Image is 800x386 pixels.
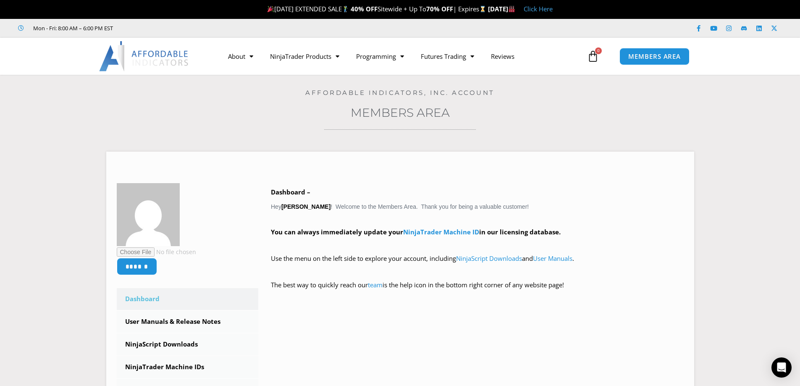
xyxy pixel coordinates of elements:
[456,254,522,263] a: NinjaScript Downloads
[117,356,259,378] a: NinjaTrader Machine IDs
[574,44,611,68] a: 0
[265,5,488,13] span: [DATE] EXTENDED SALE Sitewide + Up To | Expires
[368,281,383,289] a: team
[351,105,450,120] a: Members Area
[281,203,330,210] strong: [PERSON_NAME]
[524,5,553,13] a: Click Here
[480,6,486,12] img: ⌛
[595,47,602,54] span: 0
[125,24,251,32] iframe: Customer reviews powered by Trustpilot
[533,254,572,263] a: User Manuals
[488,5,515,13] strong: [DATE]
[271,253,684,276] p: Use the menu on the left side to explore your account, including and .
[619,48,690,65] a: MEMBERS AREA
[509,6,515,12] img: 🏭
[483,47,523,66] a: Reviews
[305,89,495,97] a: Affordable Indicators, Inc. Account
[771,357,792,378] div: Open Intercom Messenger
[403,228,479,236] a: NinjaTrader Machine ID
[117,288,259,310] a: Dashboard
[348,47,412,66] a: Programming
[426,5,453,13] strong: 70% OFF
[351,5,378,13] strong: 40% OFF
[628,53,681,60] span: MEMBERS AREA
[99,41,189,71] img: LogoAI | Affordable Indicators – NinjaTrader
[271,228,561,236] strong: You can always immediately update your in our licensing database.
[268,6,274,12] img: 🎉
[220,47,262,66] a: About
[271,279,684,303] p: The best way to quickly reach our is the help icon in the bottom right corner of any website page!
[412,47,483,66] a: Futures Trading
[31,23,113,33] span: Mon - Fri: 8:00 AM – 6:00 PM EST
[117,333,259,355] a: NinjaScript Downloads
[220,47,585,66] nav: Menu
[117,311,259,333] a: User Manuals & Release Notes
[117,183,180,246] img: 24b01cdd5a67d5df54e0cd2aba648eccc424c632ff12d636cec44867d2d85049
[271,186,684,303] div: Hey ! Welcome to the Members Area. Thank you for being a valuable customer!
[271,188,310,196] b: Dashboard –
[342,6,349,12] img: 🏌️‍♂️
[262,47,348,66] a: NinjaTrader Products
